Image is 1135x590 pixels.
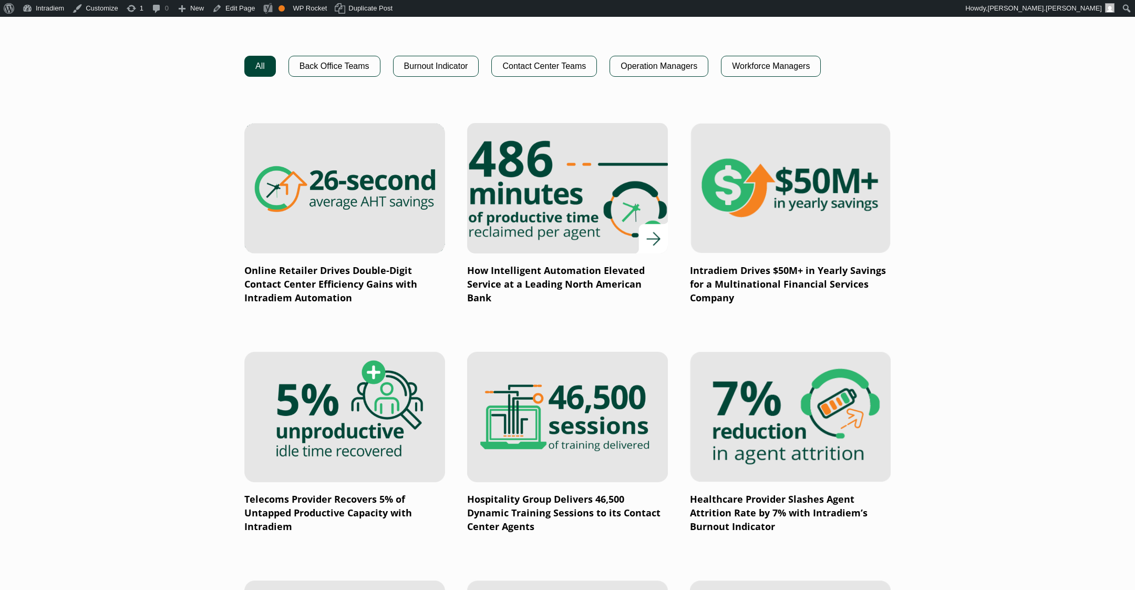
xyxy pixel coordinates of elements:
div: OK [278,5,285,12]
button: Workforce Managers [721,56,821,77]
a: Intradiem Drives $50M+ in Yearly Savings for a Multinational Financial Services Company [690,123,891,305]
button: Operation Managers [610,56,708,77]
button: Contact Center Teams [491,56,597,77]
a: Hospitality Group Delivers 46,500 Dynamic Training Sessions to its Contact Center Agents [467,352,668,534]
a: Healthcare Provider Slashes Agent Attrition Rate by 7% with Intradiem’s Burnout Indicator [690,352,891,534]
p: Healthcare Provider Slashes Agent Attrition Rate by 7% with Intradiem’s Burnout Indicator [690,493,891,534]
a: Telecoms Provider Recovers 5% of Untapped Productive Capacity with Intradiem [244,352,445,534]
span: [PERSON_NAME].[PERSON_NAME] [988,4,1102,12]
button: Burnout Indicator [393,56,479,77]
p: Intradiem Drives $50M+ in Yearly Savings for a Multinational Financial Services Company [690,264,891,305]
p: Hospitality Group Delivers 46,500 Dynamic Training Sessions to its Contact Center Agents [467,493,668,534]
p: How Intelligent Automation Elevated Service at a Leading North American Bank [467,264,668,305]
button: Back Office Teams [288,56,380,77]
p: Telecoms Provider Recovers 5% of Untapped Productive Capacity with Intradiem [244,493,445,534]
button: All [244,56,276,77]
p: Online Retailer Drives Double-Digit Contact Center Efficiency Gains with Intradiem Automation [244,264,445,305]
a: Online Retailer Drives Double-Digit Contact Center Efficiency Gains with Intradiem Automation [244,123,445,305]
a: How Intelligent Automation Elevated Service at a Leading North American Bank [467,123,668,305]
